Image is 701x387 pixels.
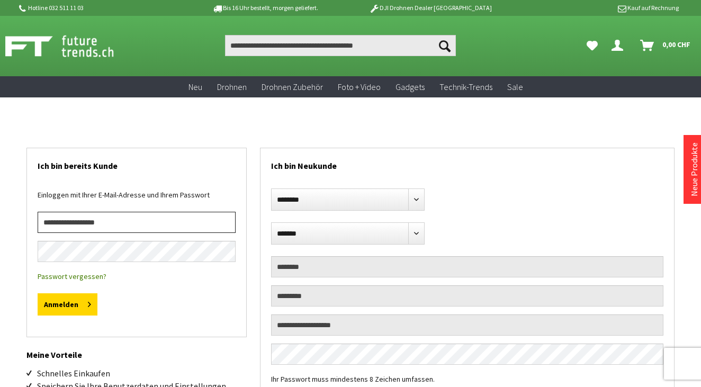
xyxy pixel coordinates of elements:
[581,35,603,56] a: Meine Favoriten
[338,82,381,92] span: Foto + Video
[507,82,523,92] span: Sale
[225,35,456,56] input: Produkt, Marke, Kategorie, EAN, Artikelnummer…
[17,2,182,14] p: Hotline 032 511 11 03
[330,76,388,98] a: Foto + Video
[348,2,513,14] p: DJI Drohnen Dealer [GEOGRAPHIC_DATA]
[210,76,254,98] a: Drohnen
[254,76,330,98] a: Drohnen Zubehör
[38,188,236,212] div: Einloggen mit Ihrer E-Mail-Adresse und Ihrem Passwort
[262,82,323,92] span: Drohnen Zubehör
[38,148,236,178] h2: Ich bin bereits Kunde
[636,35,696,56] a: Warenkorb
[432,76,500,98] a: Technik-Trends
[513,2,678,14] p: Kauf auf Rechnung
[182,2,347,14] p: Bis 16 Uhr bestellt, morgen geliefert.
[38,272,106,281] a: Passwort vergessen?
[188,82,202,92] span: Neu
[37,367,247,380] li: Schnelles Einkaufen
[500,76,531,98] a: Sale
[388,76,432,98] a: Gadgets
[434,35,456,56] button: Suchen
[181,76,210,98] a: Neu
[439,82,492,92] span: Technik-Trends
[689,142,699,196] a: Neue Produkte
[607,35,632,56] a: Hi, Baran - Dein Konto
[217,82,247,92] span: Drohnen
[38,293,97,316] button: Anmelden
[271,148,663,178] h2: Ich bin Neukunde
[662,36,690,53] span: 0,00 CHF
[396,82,425,92] span: Gadgets
[26,337,247,362] h2: Meine Vorteile
[5,33,137,59] img: Shop Futuretrends - zur Startseite wechseln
